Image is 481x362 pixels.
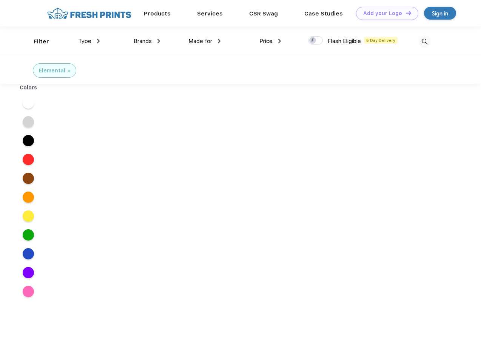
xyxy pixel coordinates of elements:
[418,35,431,48] img: desktop_search.svg
[197,10,223,17] a: Services
[157,39,160,43] img: dropdown.png
[134,38,152,44] span: Brands
[278,39,281,43] img: dropdown.png
[34,37,49,46] div: Filter
[78,38,91,44] span: Type
[249,10,278,17] a: CSR Swag
[259,38,273,44] span: Price
[68,70,70,72] img: filter_cancel.svg
[188,38,212,44] span: Made for
[432,9,448,18] div: Sign in
[97,39,100,43] img: dropdown.png
[364,37,398,44] span: 5 Day Delivery
[328,38,361,44] span: Flash Eligible
[144,10,171,17] a: Products
[14,84,43,92] div: Colors
[406,11,411,15] img: DT
[45,7,134,20] img: fo%20logo%202.webp
[363,10,402,17] div: Add your Logo
[39,67,65,75] div: Elemental
[424,7,456,20] a: Sign in
[218,39,220,43] img: dropdown.png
